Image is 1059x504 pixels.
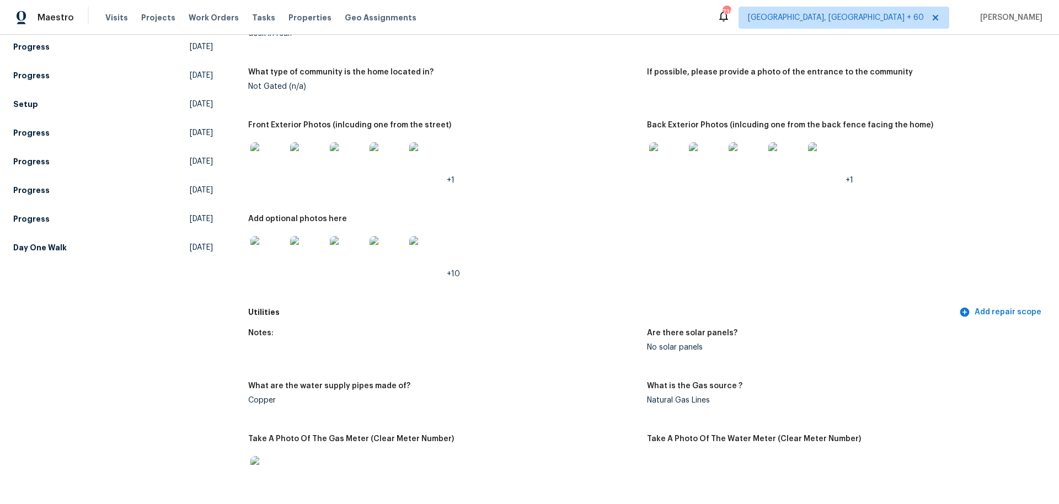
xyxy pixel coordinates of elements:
[13,242,67,253] h5: Day One Walk
[647,68,913,76] h5: If possible, please provide a photo of the entrance to the community
[647,344,1037,351] div: No solar panels
[957,302,1046,323] button: Add repair scope
[13,209,213,229] a: Progress[DATE]
[13,156,50,167] h5: Progress
[13,152,213,171] a: Progress[DATE]
[141,12,175,23] span: Projects
[248,307,957,318] h5: Utilities
[248,329,274,337] h5: Notes:
[976,12,1042,23] span: [PERSON_NAME]
[288,12,331,23] span: Properties
[447,270,460,278] span: +10
[248,382,410,390] h5: What are the water supply pipes made of?
[647,396,1037,404] div: Natural Gas Lines
[13,37,213,57] a: Progress[DATE]
[13,70,50,81] h5: Progress
[190,213,213,224] span: [DATE]
[190,242,213,253] span: [DATE]
[647,121,933,129] h5: Back Exterior Photos (inlcuding one from the back fence facing the home)
[447,176,454,184] span: +1
[248,83,638,90] div: Not Gated (n/a)
[190,127,213,138] span: [DATE]
[13,94,213,114] a: Setup[DATE]
[13,185,50,196] h5: Progress
[190,185,213,196] span: [DATE]
[248,121,451,129] h5: Front Exterior Photos (inlcuding one from the street)
[13,123,213,143] a: Progress[DATE]
[647,382,742,390] h5: What is the Gas source ?
[252,14,275,22] span: Tasks
[846,176,853,184] span: +1
[748,12,924,23] span: [GEOGRAPHIC_DATA], [GEOGRAPHIC_DATA] + 60
[13,127,50,138] h5: Progress
[105,12,128,23] span: Visits
[190,99,213,110] span: [DATE]
[248,435,454,443] h5: Take A Photo Of The Gas Meter (Clear Meter Number)
[723,7,730,18] div: 730
[13,99,38,110] h5: Setup
[190,70,213,81] span: [DATE]
[345,12,416,23] span: Geo Assignments
[647,329,737,337] h5: Are there solar panels?
[13,238,213,258] a: Day One Walk[DATE]
[13,180,213,200] a: Progress[DATE]
[961,305,1041,319] span: Add repair scope
[190,41,213,52] span: [DATE]
[248,396,638,404] div: Copper
[38,12,74,23] span: Maestro
[190,156,213,167] span: [DATE]
[647,435,861,443] h5: Take A Photo Of The Water Meter (Clear Meter Number)
[13,213,50,224] h5: Progress
[13,66,213,85] a: Progress[DATE]
[189,12,239,23] span: Work Orders
[13,41,50,52] h5: Progress
[248,215,347,223] h5: Add optional photos here
[248,68,434,76] h5: What type of community is the home located in?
